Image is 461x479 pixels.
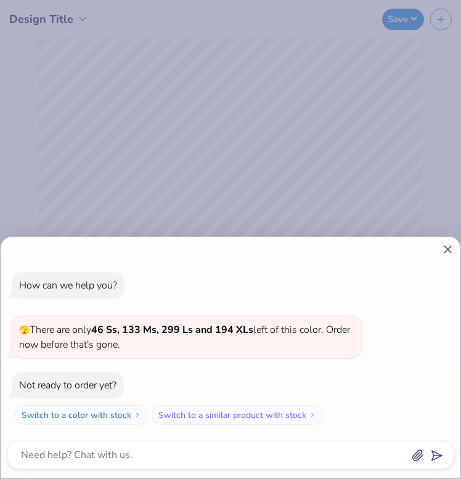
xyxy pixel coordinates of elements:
[19,323,350,351] span: There are only left of this color. Order now before that's gone.
[19,379,116,392] div: Not ready to order yet?
[309,411,316,419] img: Switch to a similar product with stock
[15,405,148,425] button: Switch to a color with stock
[19,324,30,336] span: 🫣
[91,323,253,337] strong: 46 Ss, 133 Ms, 299 Ls and 194 XLs
[152,405,323,425] button: Switch to a similar product with stock
[134,411,141,419] img: Switch to a color with stock
[19,279,117,292] div: How can we help you?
